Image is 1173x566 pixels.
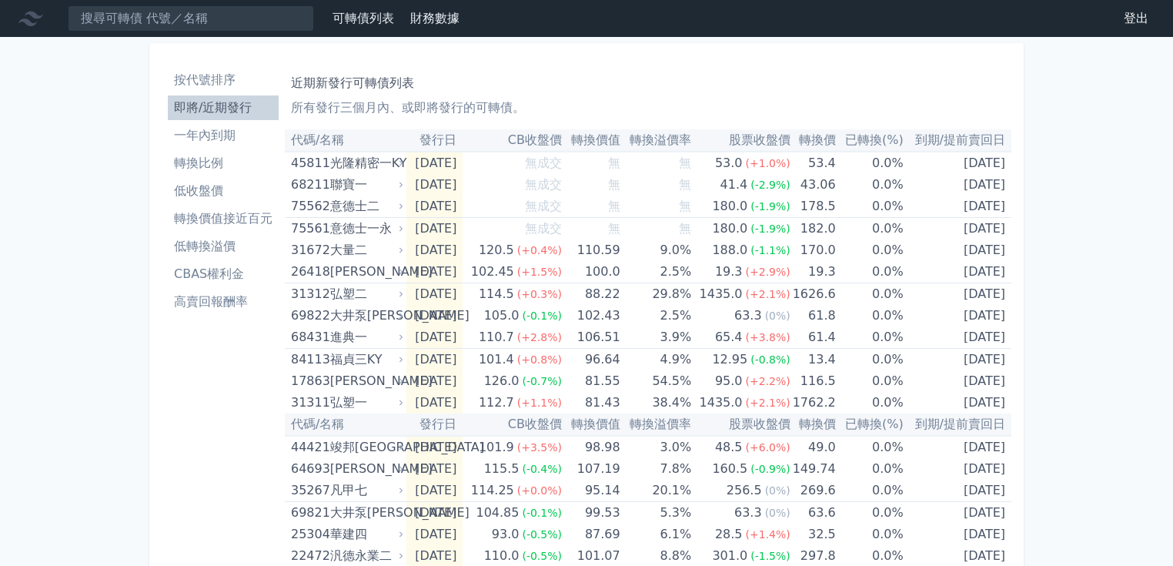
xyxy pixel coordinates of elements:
div: 45811 [291,152,326,174]
td: [DATE] [904,392,1011,414]
li: 一年內到期 [168,126,279,145]
span: (-1.9%) [750,223,790,235]
th: 股票收盤價 [691,414,790,436]
td: 96.64 [562,349,620,371]
span: (+0.0%) [517,484,562,497]
th: 轉換溢價率 [620,414,692,436]
div: 93.0 [489,524,523,545]
span: (+1.4%) [746,528,790,541]
a: CBAS權利金 [168,262,279,286]
div: 31312 [291,283,326,305]
div: 65.4 [712,327,746,348]
td: [DATE] [904,196,1011,218]
span: (-2.9%) [750,179,790,191]
span: 無 [679,199,691,213]
div: 110.7 [476,327,517,348]
td: 0.0% [836,370,904,392]
span: (-0.1%) [522,310,562,322]
div: 48.5 [712,437,746,458]
td: [DATE] [904,349,1011,371]
td: 0.0% [836,283,904,306]
div: 75561 [291,218,326,239]
span: (-0.5%) [522,528,562,541]
td: 29.8% [620,283,692,306]
span: 無成交 [525,156,562,170]
div: 意德士一永 [330,218,401,239]
li: 按代號排序 [168,71,279,89]
div: 35267 [291,480,326,501]
th: 轉換價 [790,414,836,436]
div: 大井泵[PERSON_NAME] [330,502,401,524]
td: [DATE] [904,174,1011,196]
span: (0%) [765,484,790,497]
th: 已轉換(%) [836,129,904,152]
span: (+2.1%) [746,397,790,409]
td: 2.5% [620,261,692,283]
td: [DATE] [904,305,1011,327]
td: 0.0% [836,436,904,458]
div: 160.5 [709,458,750,480]
a: 按代號排序 [168,68,279,92]
td: [DATE] [406,480,463,502]
div: 53.0 [712,152,746,174]
span: 無 [679,221,691,236]
span: (-0.5%) [522,550,562,562]
td: [DATE] [406,305,463,327]
div: 1435.0 [697,392,746,414]
td: 3.0% [620,436,692,458]
span: (+0.3%) [517,288,562,300]
td: 149.74 [790,458,836,480]
span: (-0.7%) [522,375,562,387]
td: [DATE] [406,174,463,196]
span: (+2.1%) [746,288,790,300]
th: 代碼/名稱 [285,129,406,152]
td: 13.4 [790,349,836,371]
td: 99.53 [562,502,620,524]
th: 股票收盤價 [691,129,790,152]
a: 一年內到期 [168,123,279,148]
th: CB收盤價 [463,414,562,436]
div: 95.0 [712,370,746,392]
span: (-0.8%) [750,353,790,366]
div: 68431 [291,327,326,348]
span: 無成交 [525,199,562,213]
div: [PERSON_NAME] [330,458,401,480]
div: 180.0 [709,218,750,239]
td: 107.19 [562,458,620,480]
td: [DATE] [406,152,463,174]
span: (+3.8%) [746,331,790,343]
td: 0.0% [836,152,904,174]
td: [DATE] [406,196,463,218]
td: 0.0% [836,218,904,240]
td: 0.0% [836,392,904,414]
div: 41.4 [717,174,751,196]
td: 0.0% [836,196,904,218]
div: 101.9 [476,437,517,458]
td: [DATE] [406,261,463,283]
td: [DATE] [904,524,1011,545]
li: 低轉換溢價 [168,237,279,256]
td: 9.0% [620,239,692,261]
td: [DATE] [904,239,1011,261]
div: 17863 [291,370,326,392]
a: 可轉債列表 [333,11,394,25]
td: 100.0 [562,261,620,283]
td: 19.3 [790,261,836,283]
span: (+3.5%) [517,441,562,454]
td: 87.69 [562,524,620,545]
div: 28.5 [712,524,746,545]
td: 0.0% [836,261,904,283]
td: [DATE] [904,261,1011,283]
li: 即將/近期發行 [168,99,279,117]
div: 意德士二 [330,196,401,217]
td: [DATE] [406,327,463,349]
td: 53.4 [790,152,836,174]
th: 轉換價 [790,129,836,152]
div: 84113 [291,349,326,370]
td: [DATE] [904,480,1011,502]
span: 無成交 [525,221,562,236]
div: 180.0 [709,196,750,217]
th: CB收盤價 [463,129,562,152]
h1: 近期新發行可轉債列表 [291,74,1005,92]
span: (+1.5%) [517,266,562,278]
